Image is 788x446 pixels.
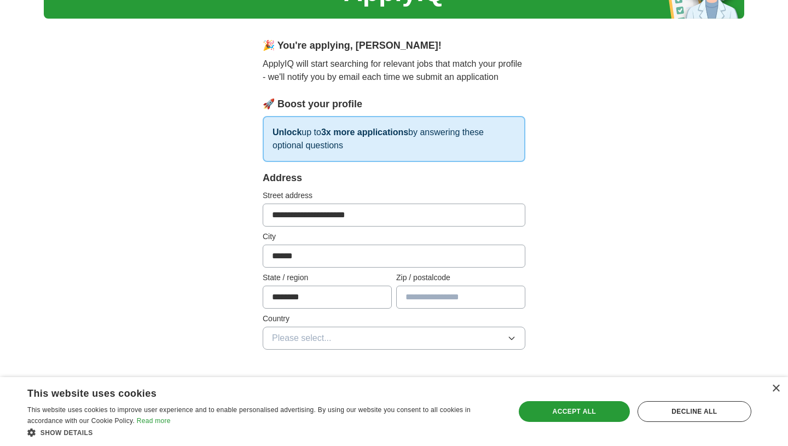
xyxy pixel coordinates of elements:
[519,401,630,422] div: Accept all
[263,376,525,391] label: Phone number
[263,57,525,84] p: ApplyIQ will start searching for relevant jobs that match your profile - we'll notify you by emai...
[263,97,525,112] div: 🚀 Boost your profile
[321,128,408,137] strong: 3x more applications
[27,384,473,400] div: This website uses cookies
[137,417,171,425] a: Read more, opens a new window
[272,332,332,345] span: Please select...
[263,327,525,350] button: Please select...
[273,128,302,137] strong: Unlock
[263,231,525,242] label: City
[27,406,471,425] span: This website uses cookies to improve user experience and to enable personalised advertising. By u...
[27,427,501,438] div: Show details
[396,272,525,283] label: Zip / postalcode
[638,401,751,422] div: Decline all
[263,272,392,283] label: State / region
[263,190,525,201] label: Street address
[263,313,525,325] label: Country
[263,171,525,186] div: Address
[40,429,93,437] span: Show details
[263,116,525,162] p: up to by answering these optional questions
[772,385,780,393] div: Close
[263,38,525,53] div: 🎉 You're applying , [PERSON_NAME] !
